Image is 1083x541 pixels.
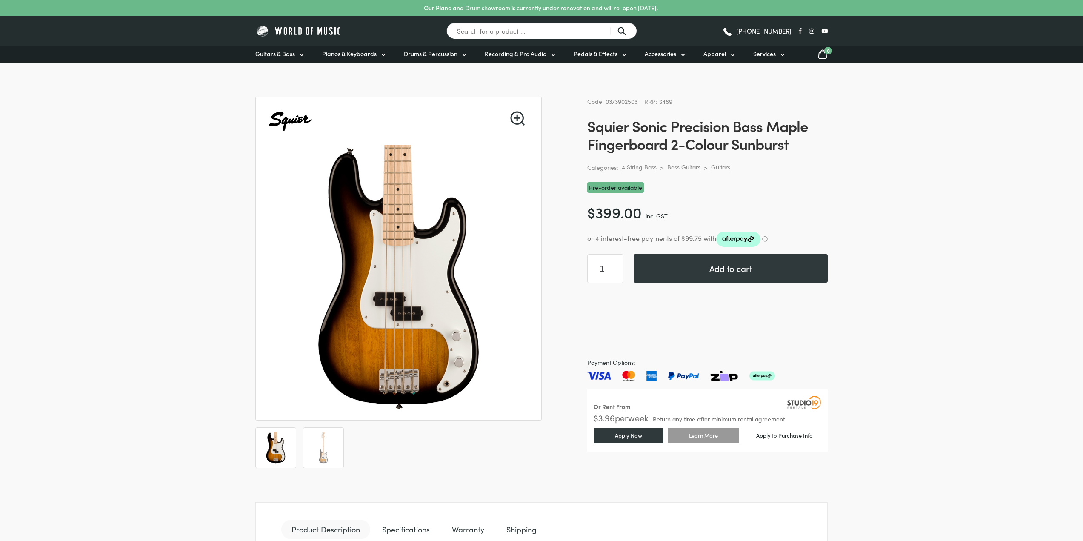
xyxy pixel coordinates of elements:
a: Specifications [372,520,440,539]
a: Warranty [442,520,494,539]
a: View full-screen image gallery [510,111,525,126]
div: Or Rent From [594,402,630,412]
iframe: PayPal [587,293,828,347]
span: RRP: $489 [644,97,672,106]
span: 0 [824,47,832,54]
span: Payment Options: [587,358,828,367]
input: Search for a product ... [446,23,637,39]
a: Apply to Purchase Info [743,429,826,442]
div: > [704,163,708,171]
a: 4 String Bass [622,163,657,171]
span: $ 3.96 [594,412,615,424]
span: Return any time after minimum rental agreement [653,416,785,422]
iframe: Chat with our support team [960,447,1083,541]
a: Shipping [496,520,547,539]
img: Studio19 Rentals [787,396,821,409]
span: Pedals & Effects [574,49,617,58]
span: Accessories [645,49,676,58]
span: Pre-order available [587,182,644,193]
span: Code: 0373902503 [587,97,637,106]
div: > [660,163,664,171]
span: per week [615,412,649,424]
p: Our Piano and Drum showroom is currently under renovation and will re-open [DATE]. [424,3,658,12]
input: Product quantity [587,254,623,283]
span: [PHONE_NUMBER] [736,28,792,34]
span: Services [753,49,776,58]
span: Recording & Pro Audio [485,49,546,58]
span: Guitars & Bass [255,49,295,58]
span: Categories: [587,163,618,172]
img: Squier Sonic Precision Bass Maple Fingerboard 2-Colour Sunburst Front [260,432,291,464]
a: [PHONE_NUMBER] [722,25,792,37]
bdi: 399.00 [587,201,642,222]
a: Product Description [281,520,370,539]
span: Pianos & Keyboards [322,49,377,58]
a: Learn More [668,428,739,443]
img: Squier [266,97,314,146]
span: $ [587,201,595,222]
span: incl GST [646,212,668,220]
h1: Squier Sonic Precision Bass Maple Fingerboard 2-Colour Sunburst [587,117,828,152]
span: Drums & Percussion [404,49,457,58]
img: Pay with Master card, Visa, American Express and Paypal [587,371,775,381]
img: World of Music [255,24,343,37]
a: Bass Guitars [667,163,700,171]
img: Squier Sonic Precision Bass Maple Fingerboard 2-Colour Sunburst Front [266,145,531,410]
a: Guitars [711,163,730,171]
span: Apparel [703,49,726,58]
img: Squier Sonic Precision Bass Maple Fingerboard 2-Colour Sunburst Full [308,432,339,464]
a: Apply Now [594,428,663,443]
button: Add to cart [634,254,828,283]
